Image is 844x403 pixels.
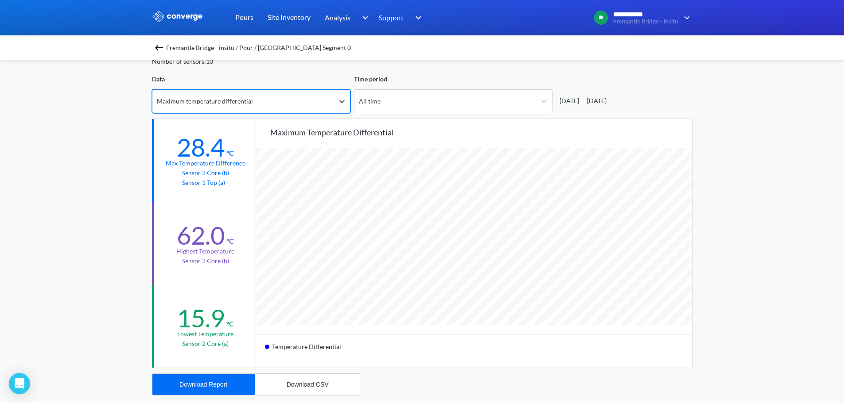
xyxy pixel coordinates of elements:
div: Maximum temperature differential [157,96,253,106]
div: Highest temperature [176,246,234,256]
button: Download CSV [255,374,361,395]
p: Sensor 3 Core (b) [182,256,229,266]
img: downArrow.svg [356,12,370,23]
div: Max temperature difference [166,158,245,168]
img: backspace.svg [154,42,164,53]
div: 28.4 [177,132,225,162]
div: Data [152,74,350,84]
button: Download Report [152,374,255,395]
div: Temperature Differential [265,340,348,361]
div: Download Report [179,381,227,388]
div: Time period [354,74,552,84]
div: [DATE] — [DATE] [556,96,607,106]
div: Number of sensors: 10 [152,57,213,66]
div: All time [359,96,381,106]
div: Open Intercom Messenger [9,373,30,394]
div: Download CSV [287,381,329,388]
span: Fremantle Bridge - insitu / Pour / [GEOGRAPHIC_DATA] Segment 0 [166,42,351,54]
span: Analysis [325,12,350,23]
div: 15.9 [177,303,225,333]
div: Maximum temperature differential [270,126,692,138]
img: downArrow.svg [678,12,692,23]
p: Sensor 3 Core (b) [182,168,229,178]
img: downArrow.svg [410,12,424,23]
span: Fremantle Bridge - insitu [613,18,678,25]
div: Lowest temperature [177,329,233,339]
p: Sensor 1 Top (a) [182,178,229,188]
div: 62.0 [177,220,225,250]
img: logo_ewhite.svg [152,11,203,22]
span: Support [379,12,404,23]
p: Sensor 2 Core (a) [182,339,229,349]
